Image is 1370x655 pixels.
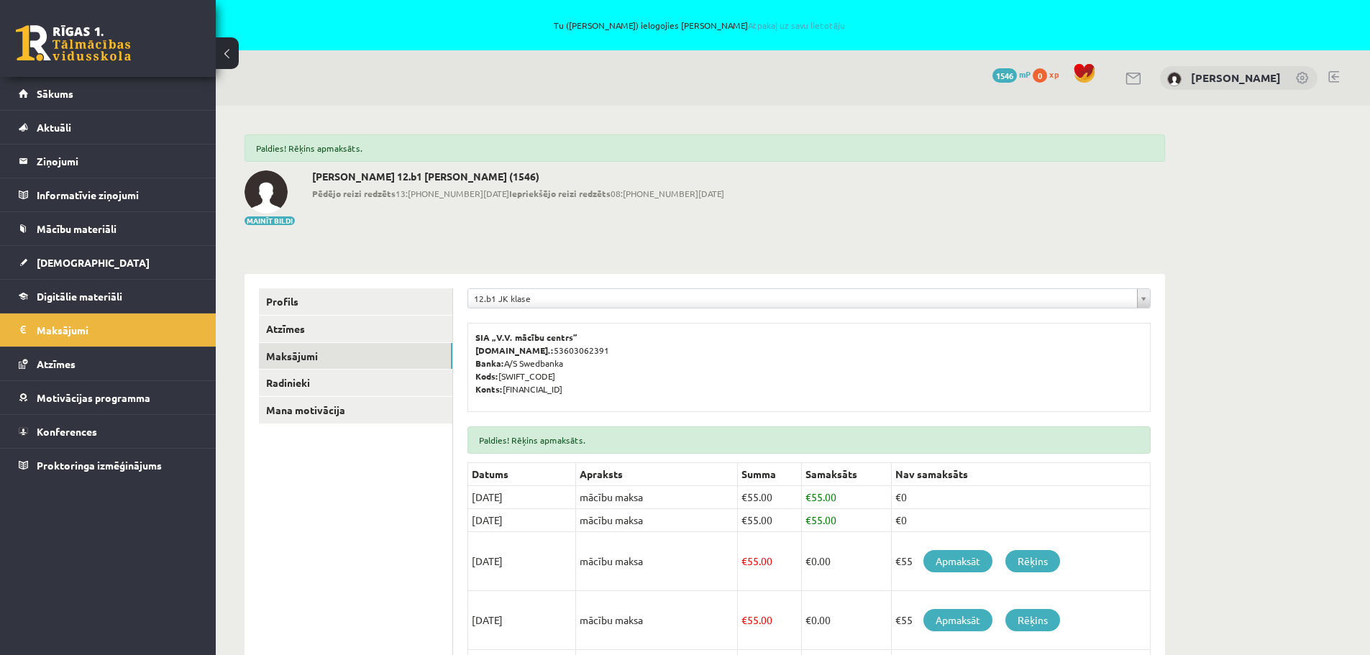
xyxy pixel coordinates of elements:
[805,490,811,503] span: €
[19,145,198,178] a: Ziņojumi
[19,280,198,313] a: Digitālie materiāli
[245,134,1165,162] div: Paldies! Rēķins apmaksāts.
[245,170,288,214] img: Rasa Daņiļeviča
[468,289,1150,308] a: 12.b1 JK klase
[801,509,891,532] td: 55.00
[19,347,198,380] a: Atzīmes
[259,397,452,423] a: Mana motivācija
[891,591,1150,650] td: €55
[474,289,1131,308] span: 12.b1 JK klase
[475,331,578,343] b: SIA „V.V. mācību centrs”
[576,486,738,509] td: mācību maksa
[16,25,131,61] a: Rīgas 1. Tālmācības vidusskola
[741,513,747,526] span: €
[738,532,802,591] td: 55.00
[37,425,97,438] span: Konferences
[245,216,295,225] button: Mainīt bildi
[801,486,891,509] td: 55.00
[312,187,724,200] span: 13:[PHONE_NUMBER][DATE] 08:[PHONE_NUMBER][DATE]
[738,486,802,509] td: 55.00
[259,343,452,370] a: Maksājumi
[576,532,738,591] td: mācību maksa
[805,554,811,567] span: €
[37,256,150,269] span: [DEMOGRAPHIC_DATA]
[1005,609,1060,631] a: Rēķins
[891,532,1150,591] td: €55
[741,490,747,503] span: €
[19,212,198,245] a: Mācību materiāli
[19,313,198,347] a: Maksājumi
[475,383,503,395] b: Konts:
[801,463,891,486] th: Samaksāts
[165,21,1233,29] span: Tu ([PERSON_NAME]) ielogojies [PERSON_NAME]
[576,509,738,532] td: mācību maksa
[923,609,992,631] a: Apmaksāt
[1033,68,1047,83] span: 0
[468,532,576,591] td: [DATE]
[576,463,738,486] th: Apraksts
[801,591,891,650] td: 0.00
[475,370,498,382] b: Kods:
[475,344,554,356] b: [DOMAIN_NAME].:
[467,426,1151,454] div: Paldies! Rēķins apmaksāts.
[992,68,1031,80] a: 1546 mP
[37,459,162,472] span: Proktoringa izmēģinājums
[19,415,198,448] a: Konferences
[37,222,117,235] span: Mācību materiāli
[37,391,150,404] span: Motivācijas programma
[19,77,198,110] a: Sākums
[738,509,802,532] td: 55.00
[801,532,891,591] td: 0.00
[19,449,198,482] a: Proktoringa izmēģinājums
[468,591,576,650] td: [DATE]
[475,357,504,369] b: Banka:
[891,509,1150,532] td: €0
[805,513,811,526] span: €
[475,331,1143,395] p: 53603062391 A/S Swedbanka [SWIFT_CODE] [FINANCIAL_ID]
[37,87,73,100] span: Sākums
[891,463,1150,486] th: Nav samaksāts
[19,246,198,279] a: [DEMOGRAPHIC_DATA]
[1005,550,1060,572] a: Rēķins
[37,313,198,347] legend: Maksājumi
[1033,68,1066,80] a: 0 xp
[468,509,576,532] td: [DATE]
[19,178,198,211] a: Informatīvie ziņojumi
[992,68,1017,83] span: 1546
[923,550,992,572] a: Apmaksāt
[37,178,198,211] legend: Informatīvie ziņojumi
[19,381,198,414] a: Motivācijas programma
[37,145,198,178] legend: Ziņojumi
[259,370,452,396] a: Radinieki
[576,591,738,650] td: mācību maksa
[509,188,611,199] b: Iepriekšējo reizi redzēts
[1049,68,1059,80] span: xp
[468,486,576,509] td: [DATE]
[805,613,811,626] span: €
[259,288,452,315] a: Profils
[19,111,198,144] a: Aktuāli
[37,357,76,370] span: Atzīmes
[741,554,747,567] span: €
[468,463,576,486] th: Datums
[1167,72,1182,86] img: Rasa Daņiļeviča
[891,486,1150,509] td: €0
[1019,68,1031,80] span: mP
[1191,70,1281,85] a: [PERSON_NAME]
[738,463,802,486] th: Summa
[741,613,747,626] span: €
[738,591,802,650] td: 55.00
[259,316,452,342] a: Atzīmes
[312,170,724,183] h2: [PERSON_NAME] 12.b1 [PERSON_NAME] (1546)
[37,290,122,303] span: Digitālie materiāli
[748,19,845,31] a: Atpakaļ uz savu lietotāju
[37,121,71,134] span: Aktuāli
[312,188,396,199] b: Pēdējo reizi redzēts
